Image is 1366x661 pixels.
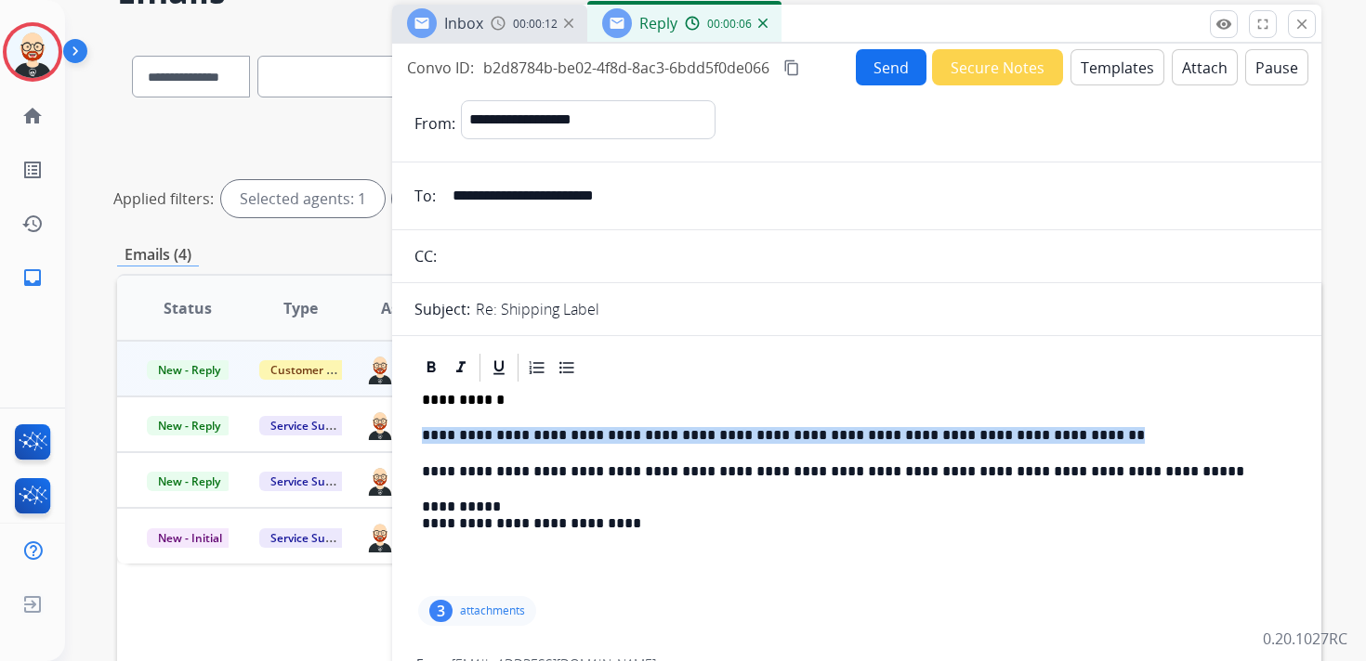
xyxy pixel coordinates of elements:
div: 3 [429,600,453,622]
mat-icon: content_copy [783,59,800,76]
img: avatar [7,26,59,78]
span: Service Support [259,416,365,435]
div: Bullet List [553,354,581,382]
mat-icon: list_alt [21,159,44,181]
img: agent-avatar [365,353,395,384]
mat-icon: home [21,105,44,127]
img: agent-avatar [365,408,395,440]
mat-icon: fullscreen [1254,16,1271,32]
div: Underline [485,354,513,382]
p: Applied filters: [113,188,214,210]
span: Assignee [381,297,446,319]
span: 00:00:06 [707,17,752,32]
p: From: [414,112,455,135]
p: CC: [414,245,437,267]
span: New - Reply [147,360,231,380]
p: Subject: [414,298,470,320]
button: Send [856,49,926,85]
span: New - Initial [147,528,233,548]
button: Pause [1245,49,1308,85]
div: Ordered List [523,354,551,382]
button: Templates [1070,49,1164,85]
p: 0.20.1027RC [1263,628,1347,650]
p: Re: Shipping Label [476,298,599,320]
div: Selected agents: 1 [221,180,385,217]
mat-icon: close [1294,16,1310,32]
img: agent-avatar [365,520,395,551]
span: b2d8784b-be02-4f8d-8ac3-6bdd5f0de066 [483,58,769,78]
span: Status [164,297,212,319]
mat-icon: history [21,213,44,235]
mat-icon: remove_red_eye [1215,16,1232,32]
div: Bold [417,354,445,382]
p: To: [414,185,436,207]
span: Service Support [259,472,365,491]
span: Customer Support [259,360,380,380]
span: Type [283,297,318,319]
span: New - Reply [147,416,231,435]
span: Reply [639,13,677,33]
p: attachments [460,603,525,618]
span: Inbox [444,13,483,33]
span: Service Support [259,528,365,548]
mat-icon: inbox [21,266,44,289]
button: Attach [1172,49,1238,85]
div: Italic [447,354,475,382]
span: 00:00:12 [513,17,558,32]
p: Emails (4) [117,243,199,266]
p: Convo ID: [407,57,474,79]
button: Secure Notes [932,49,1063,85]
span: New - Reply [147,472,231,491]
img: agent-avatar [365,464,395,496]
